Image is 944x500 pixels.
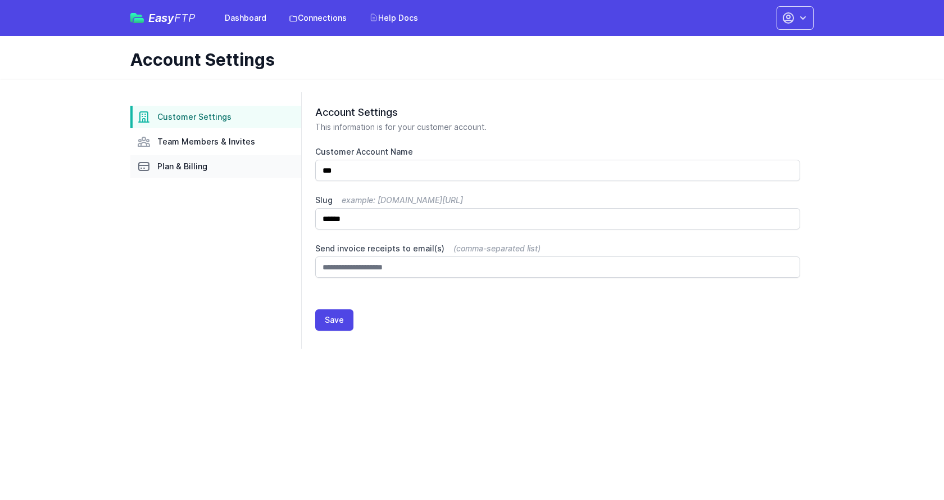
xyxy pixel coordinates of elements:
span: FTP [174,11,196,25]
span: example: [DOMAIN_NAME][URL] [342,195,463,205]
img: easyftp_logo.png [130,13,144,23]
a: EasyFTP [130,12,196,24]
label: Slug [315,195,800,206]
label: Customer Account Name [315,146,800,157]
button: Save [315,309,353,331]
a: Dashboard [218,8,273,28]
a: Connections [282,8,353,28]
a: Team Members & Invites [130,130,301,153]
span: Plan & Billing [157,161,207,172]
p: This information is for your customer account. [315,121,800,133]
span: (comma-separated list) [453,244,541,253]
span: Customer Settings [157,111,232,123]
a: Plan & Billing [130,155,301,178]
label: Send invoice receipts to email(s) [315,243,800,254]
span: Easy [148,12,196,24]
span: Team Members & Invites [157,136,255,147]
h2: Account Settings [315,106,800,119]
a: Customer Settings [130,106,301,128]
a: Help Docs [362,8,425,28]
h1: Account Settings [130,49,805,70]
